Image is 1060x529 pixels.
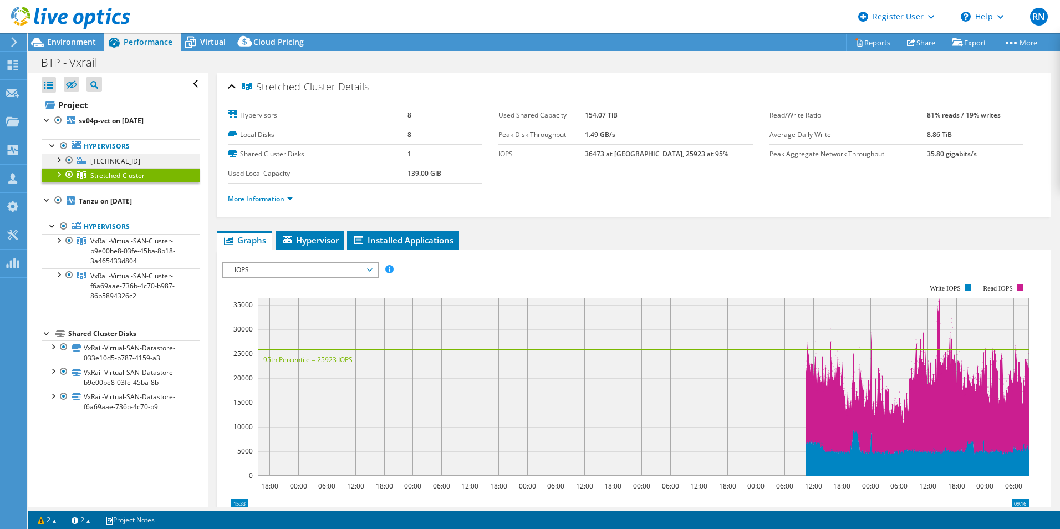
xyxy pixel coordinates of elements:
span: Graphs [222,235,266,246]
text: 15000 [233,398,253,407]
b: 36473 at [GEOGRAPHIC_DATA], 25923 at 95% [585,149,728,159]
a: VxRail-Virtual-SAN-Datastore-b9e00be8-03fe-45ba-8b [42,365,200,389]
label: IOPS [498,149,585,160]
div: Shared Cluster Disks [68,327,200,340]
text: 00:00 [633,481,650,491]
a: VxRail-Virtual-SAN-Cluster-f6a69aae-736b-4c70-b987-86b5894326c2 [42,268,200,303]
text: 00:00 [747,481,764,491]
a: Stretched-Cluster [42,168,200,182]
b: 8.86 TiB [927,130,952,139]
a: More [995,34,1046,51]
a: [TECHNICAL_ID] [42,154,200,168]
span: RN [1030,8,1048,26]
text: 12:00 [690,481,707,491]
a: Project [42,96,200,114]
b: 1 [407,149,411,159]
span: Performance [124,37,172,47]
text: 18:00 [490,481,507,491]
span: Stretched-Cluster [90,171,145,180]
text: 12:00 [461,481,478,491]
b: 1.49 GB/s [585,130,615,139]
text: 20000 [233,373,253,383]
span: [TECHNICAL_ID] [90,156,140,166]
text: 00:00 [289,481,307,491]
a: sv04p-vct on [DATE] [42,114,200,128]
span: Stretched-Cluster [242,82,335,93]
text: 12:00 [346,481,364,491]
text: 35000 [233,300,253,309]
b: Tanzu on [DATE] [79,196,132,206]
text: 00:00 [518,481,536,491]
text: 06:00 [547,481,564,491]
text: Write IOPS [930,284,961,292]
label: Used Local Capacity [228,168,408,179]
text: 0 [249,471,253,480]
text: 06:00 [432,481,450,491]
b: 81% reads / 19% writes [927,110,1001,120]
text: 95th Percentile = 25923 IOPS [263,355,353,364]
text: 06:00 [890,481,907,491]
text: 06:00 [1005,481,1022,491]
span: Environment [47,37,96,47]
svg: \n [961,12,971,22]
text: 25000 [233,349,253,358]
text: 06:00 [661,481,679,491]
a: Project Notes [98,513,162,527]
text: 18:00 [718,481,736,491]
text: 06:00 [776,481,793,491]
text: 00:00 [976,481,993,491]
span: Hypervisor [281,235,339,246]
b: 139.00 GiB [407,169,441,178]
label: Used Shared Capacity [498,110,585,121]
text: 12:00 [804,481,822,491]
label: Hypervisors [228,110,408,121]
text: 30000 [233,324,253,334]
text: 00:00 [404,481,421,491]
a: Export [944,34,995,51]
span: Installed Applications [353,235,453,246]
label: Peak Disk Throughput [498,129,585,140]
a: Share [899,34,944,51]
b: 8 [407,130,411,139]
span: IOPS [229,263,371,277]
text: 10000 [233,422,253,431]
a: VxRail-Virtual-SAN-Datastore-033e10d5-b787-4159-a3 [42,340,200,365]
label: Average Daily Write [769,129,927,140]
text: 5000 [237,446,253,456]
text: 18:00 [261,481,278,491]
h1: BTP - Vxrail [36,57,115,69]
span: Details [338,80,369,93]
a: 2 [30,513,64,527]
text: 18:00 [833,481,850,491]
label: Shared Cluster Disks [228,149,408,160]
text: 18:00 [947,481,965,491]
label: Read/Write Ratio [769,110,927,121]
span: Virtual [200,37,226,47]
label: Local Disks [228,129,408,140]
text: 12:00 [575,481,593,491]
a: Reports [846,34,899,51]
b: 8 [407,110,411,120]
span: VxRail-Virtual-SAN-Cluster-f6a69aae-736b-4c70-b987-86b5894326c2 [90,271,175,301]
a: VxRail-Virtual-SAN-Datastore-f6a69aae-736b-4c70-b9 [42,390,200,414]
text: Read IOPS [983,284,1013,292]
a: VxRail-Virtual-SAN-Cluster-b9e00be8-03fe-45ba-8b18-3a465433d804 [42,234,200,268]
a: Hypervisors [42,139,200,154]
span: VxRail-Virtual-SAN-Cluster-b9e00be8-03fe-45ba-8b18-3a465433d804 [90,236,175,266]
span: Cloud Pricing [253,37,304,47]
text: 18:00 [604,481,621,491]
text: 06:00 [318,481,335,491]
a: Hypervisors [42,220,200,234]
label: Peak Aggregate Network Throughput [769,149,927,160]
b: sv04p-vct on [DATE] [79,116,144,125]
text: 18:00 [375,481,393,491]
text: 12:00 [919,481,936,491]
a: More Information [228,194,293,204]
b: 154.07 TiB [585,110,618,120]
a: Tanzu on [DATE] [42,194,200,208]
text: 00:00 [862,481,879,491]
a: 2 [64,513,98,527]
b: 35.80 gigabits/s [927,149,977,159]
